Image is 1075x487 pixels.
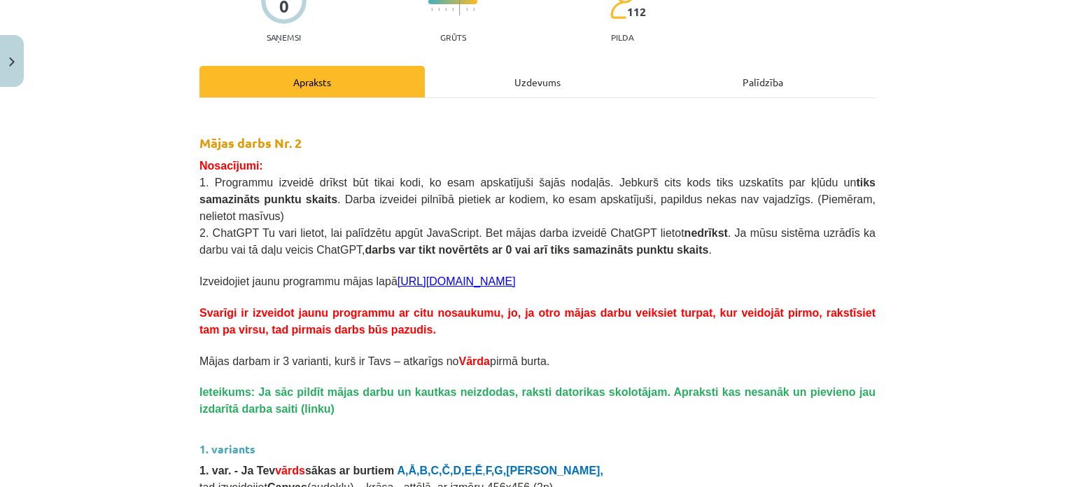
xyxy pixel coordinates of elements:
[627,6,646,18] span: 112
[199,355,549,367] span: Mājas darbam ir 3 varianti, kurš ir Tavs – atkarīgs no pirmā burta.
[398,275,516,287] a: [URL][DOMAIN_NAME]
[452,8,454,11] img: icon-short-line-57e1e144782c952c97e751825c79c345078a6d821885a25fce030b3d8c18986b.svg
[431,8,433,11] img: icon-short-line-57e1e144782c952c97e751825c79c345078a6d821885a25fce030b3d8c18986b.svg
[199,386,876,415] span: Ieteikums: Ja sāc pildīt mājas darbu un kautkas neizdodas, raksti datorikas skolotājam. Apraksti ...
[199,160,263,172] span: Nosacījumi:
[425,66,650,97] div: Uzdevums
[199,441,255,456] strong: 1. variants
[440,32,466,42] p: Grūts
[438,8,440,11] img: icon-short-line-57e1e144782c952c97e751825c79c345078a6d821885a25fce030b3d8c18986b.svg
[199,66,425,97] div: Apraksts
[275,465,305,476] span: vārds
[365,244,709,256] b: darbs var tikt novērtēts ar 0 vai arī tiks samazināts punktu skaits
[199,227,876,256] span: 2. ChatGPT Tu vari lietot, lai palīdzētu apgūt JavaScript. Bet mājas darba izveidē ChatGPT lietot...
[459,355,490,367] span: Vārda
[199,177,876,205] b: tiks samazināts punktu skaits
[650,66,876,97] div: Palīdzība
[261,32,307,42] p: Saņemsi
[684,227,728,239] b: nedrīkst
[486,465,603,476] b: F,G,[PERSON_NAME],
[398,465,483,476] span: A,Ā,B,C,Č,D,E,Ē
[445,8,447,11] img: icon-short-line-57e1e144782c952c97e751825c79c345078a6d821885a25fce030b3d8c18986b.svg
[199,465,394,476] span: 1. var. - Ja Tev sākas ar burtiem
[473,8,475,11] img: icon-short-line-57e1e144782c952c97e751825c79c345078a6d821885a25fce030b3d8c18986b.svg
[466,8,468,11] img: icon-short-line-57e1e144782c952c97e751825c79c345078a6d821885a25fce030b3d8c18986b.svg
[482,465,603,476] span: ,
[199,275,516,287] span: Izveidojiet jaunu programmu mājas lapā
[199,177,876,222] span: 1. Programmu izveidē drīkst būt tikai kodi, ko esam apskatījuši šajās nodaļās. Jebkurš cits kods ...
[199,135,302,151] strong: Mājas darbs Nr. 2
[199,307,876,336] span: Svarīgi ir izveidot jaunu programmu ar citu nosaukumu, jo, ja otro mājas darbu veiksiet turpat, k...
[611,32,633,42] p: pilda
[9,57,15,67] img: icon-close-lesson-0947bae3869378f0d4975bcd49f059093ad1ed9edebbc8119c70593378902aed.svg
